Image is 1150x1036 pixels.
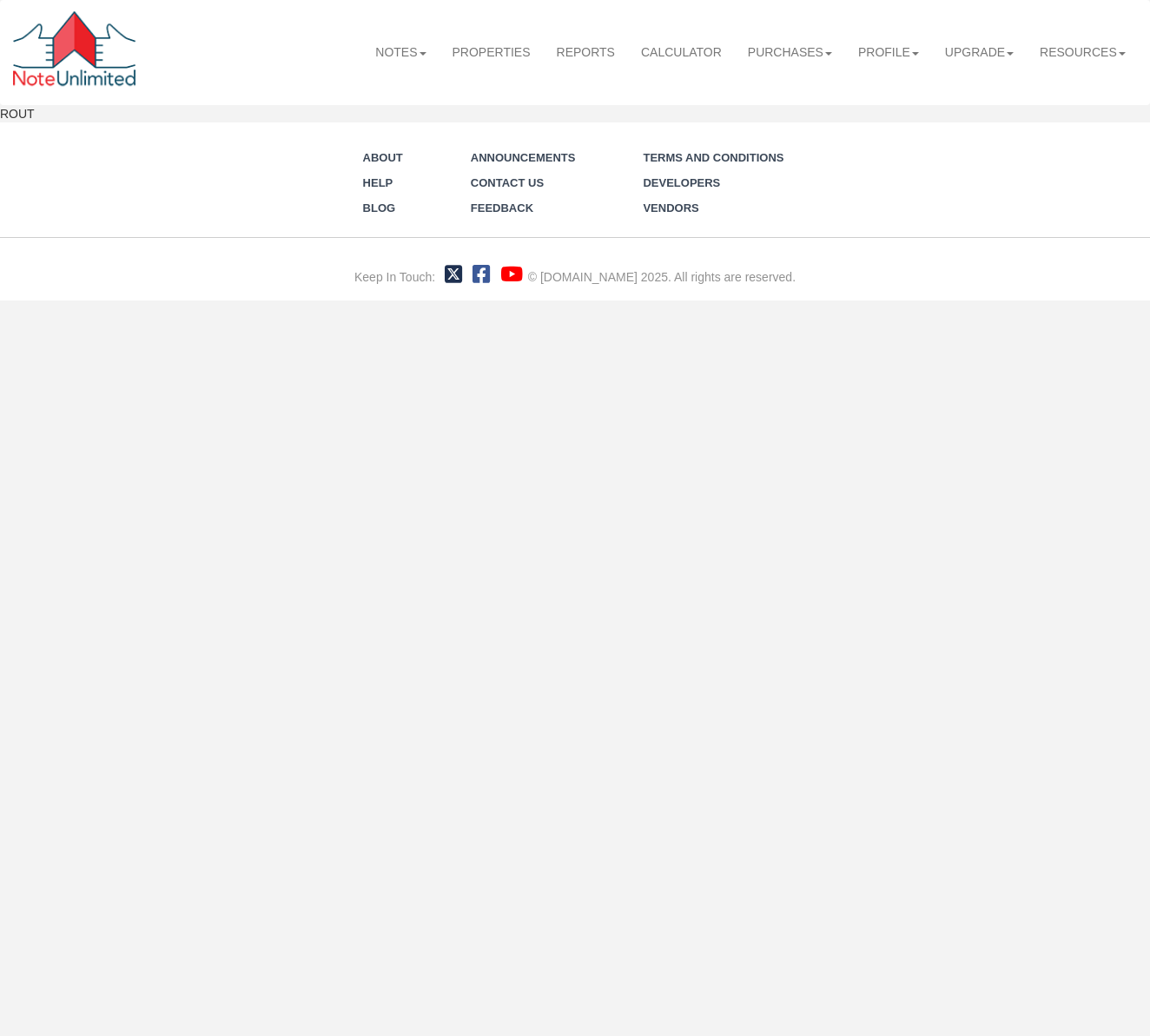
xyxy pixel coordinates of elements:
a: Developers [643,176,720,189]
a: Properties [440,33,544,71]
div: Keep In Touch: [354,268,435,286]
a: Help [363,176,393,189]
a: Purchases [735,33,845,71]
a: About [363,151,403,164]
a: Profile [845,33,932,71]
a: Contact Us [471,176,544,189]
a: Announcements [471,151,576,164]
a: Blog [363,201,396,214]
a: Upgrade [932,33,1027,71]
a: Resources [1027,33,1139,71]
a: Feedback [471,201,533,214]
a: Notes [362,33,439,71]
div: © [DOMAIN_NAME] 2025. All rights are reserved. [528,268,796,286]
a: Calculator [628,33,735,71]
a: Terms and Conditions [643,151,783,164]
a: Vendors [643,201,698,214]
a: Reports [544,33,628,71]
